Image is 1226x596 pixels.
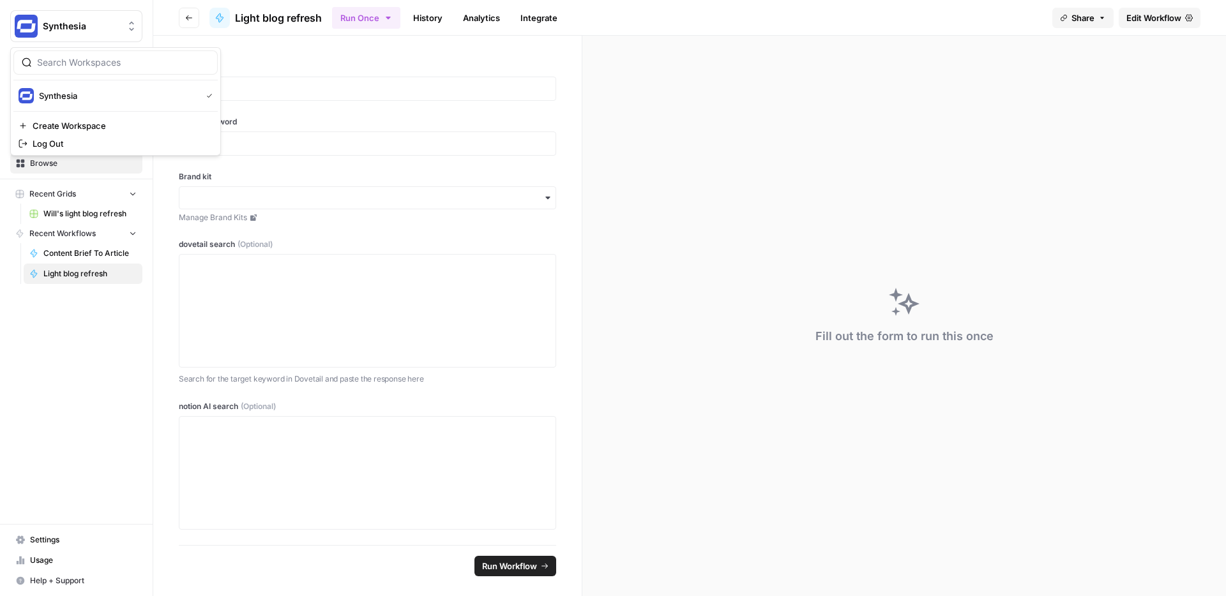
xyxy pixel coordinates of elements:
label: Brand kit [179,171,556,183]
span: Light blog refresh [235,10,322,26]
button: Recent Workflows [10,224,142,243]
a: Analytics [455,8,508,28]
span: Log Out [33,137,208,150]
span: Recent Grids [29,188,76,200]
a: Browse [10,153,142,174]
button: Share [1052,8,1114,28]
span: (Optional) [238,239,273,250]
span: Recent Workflows [29,228,96,239]
span: Will's light blog refresh [43,208,137,220]
img: Synthesia Logo [19,88,34,103]
a: Integrate [513,8,565,28]
span: (Optional) [241,401,276,412]
span: Run Workflow [482,560,537,572]
a: Manage Brand Kits [179,212,556,223]
span: Light blog refresh [43,268,137,279]
a: Edit Workflow [1119,8,1200,28]
span: Help + Support [30,575,137,586]
span: Edit Workflow [1126,11,1181,24]
a: Log Out [13,135,218,153]
a: Settings [10,530,142,550]
span: Settings [30,534,137,546]
div: Workspace: Synthesia [10,47,221,156]
a: History [405,8,450,28]
button: Recent Grids [10,184,142,204]
input: Search Workspaces [37,56,209,69]
a: Create Workspace [13,117,218,135]
p: Search for the target keyword in Dovetail and paste the response here [179,373,556,385]
a: Light blog refresh [209,8,322,28]
label: notion AI search [179,401,556,412]
img: Synthesia Logo [15,15,38,38]
button: Workspace: Synthesia [10,10,142,42]
label: URL [179,61,556,73]
span: Content Brief To Article [43,248,137,259]
span: Synthesia [43,20,120,33]
span: Browse [30,158,137,169]
a: Will's light blog refresh [24,204,142,224]
button: Run Once [332,7,400,29]
div: Fill out the form to run this once [815,327,994,345]
a: Usage [10,550,142,570]
span: Usage [30,555,137,566]
span: Create Workspace [33,119,208,132]
label: dovetail search [179,239,556,250]
button: Run Workflow [474,556,556,576]
label: Target keyword [179,116,556,128]
span: Synthesia [39,89,196,102]
button: Help + Support [10,570,142,591]
a: Light blog refresh [24,264,142,284]
span: Share [1071,11,1094,24]
a: Content Brief To Article [24,243,142,264]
